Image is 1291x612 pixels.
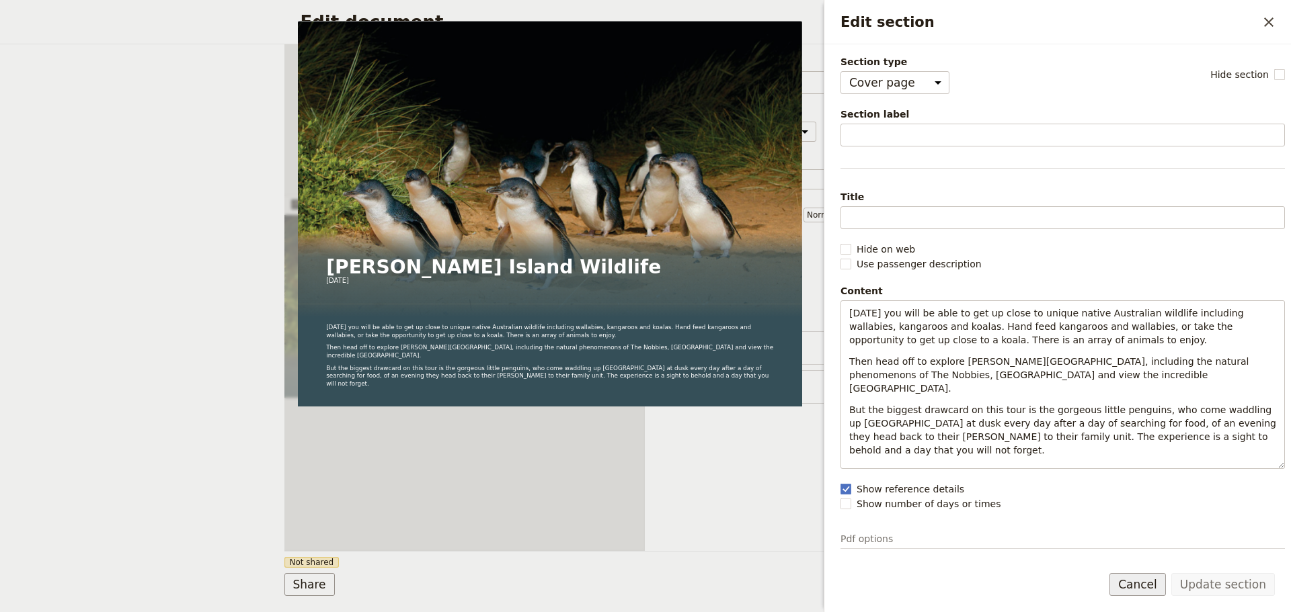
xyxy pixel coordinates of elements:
span: Title [840,190,1285,204]
div: Content [840,284,1285,298]
span: Show reference details [857,482,964,496]
span: Hide on web [857,243,915,256]
span: [DATE] you will be able to get up close to unique native Australian wildlife including wallabies,... [849,308,1247,345]
a: bookings@greatprivatetours.com.au [801,11,824,34]
button: Share [284,573,335,596]
input: Title [840,206,1285,229]
select: size [804,208,853,222]
h1: [PERSON_NAME] Island Wildlife [48,395,668,433]
span: Then head off to explore [PERSON_NAME][GEOGRAPHIC_DATA], including the natural phenomenons of The... [849,356,1252,394]
span: Use passenger description [857,257,982,271]
span: Not shared [284,557,340,568]
button: Close drawer [1257,11,1280,34]
select: Section type [840,71,949,94]
a: Cover page [403,13,457,31]
h2: Edit document [301,12,971,32]
a: Itinerary [467,13,507,31]
span: Hide section [1210,68,1269,81]
button: Download pdf [827,11,850,34]
span: Show number of days or times [857,497,1001,511]
p: Pdf options [840,532,1285,549]
input: Section label [840,124,1285,146]
span: Section label [840,107,1285,121]
span: But the biggest drawcard on this tour is the gorgeous little penguins, who come waddling up [GEOG... [849,404,1279,455]
span: Section type [840,55,949,69]
span: [DATE] [48,433,87,449]
a: +61 430 279 438 [776,11,799,34]
h2: Edit section [840,12,1257,32]
img: Great Private Tours logo [16,8,134,32]
button: Cancel [1109,573,1166,596]
button: Update section [1171,573,1275,596]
